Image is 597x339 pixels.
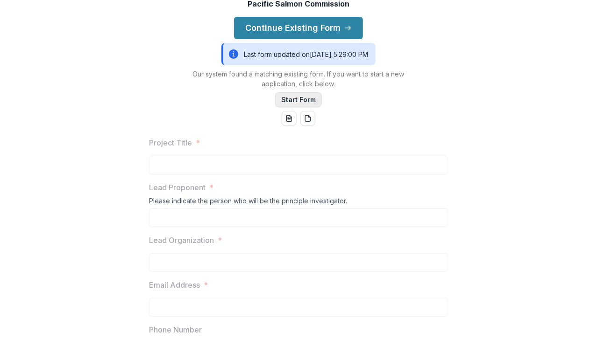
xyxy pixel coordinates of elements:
button: Start Form [275,92,322,107]
button: Continue Existing Form [234,17,363,39]
div: Please indicate the person who will be the principle investigator. [149,197,448,208]
button: pdf-download [300,111,315,126]
p: Project Title [149,137,192,148]
button: word-download [282,111,297,126]
p: Lead Organization [149,235,214,246]
p: Phone Number [149,324,202,335]
p: Our system found a matching existing form. If you want to start a new application, click below. [182,69,415,89]
div: Last form updated on [DATE] 5:29:00 PM [221,43,376,65]
p: Email Address [149,279,200,291]
p: Lead Proponent [149,182,206,193]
